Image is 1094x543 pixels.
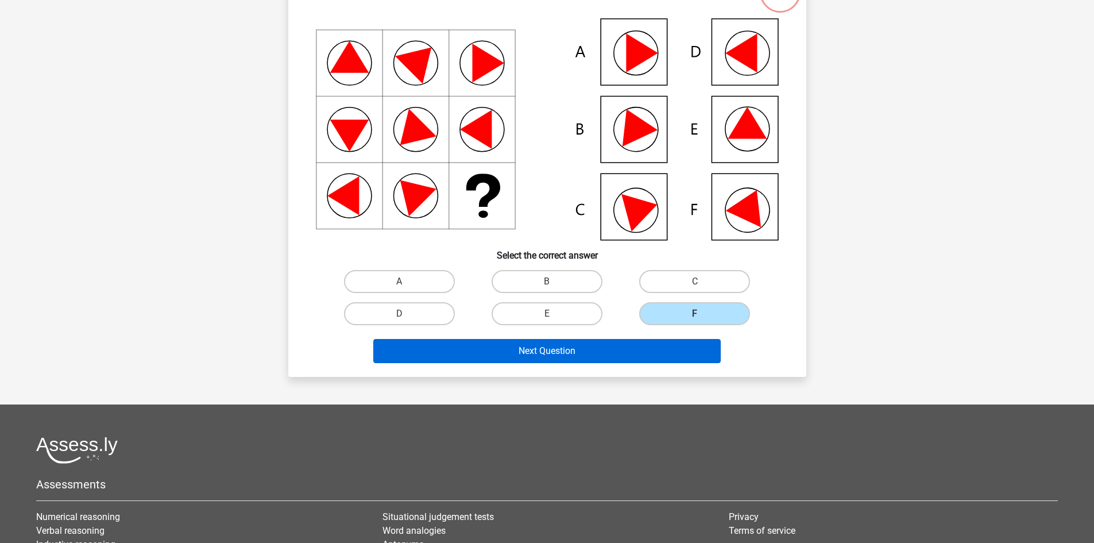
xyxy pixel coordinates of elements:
a: Numerical reasoning [36,511,120,522]
h5: Assessments [36,477,1058,491]
a: Privacy [729,511,759,522]
a: Word analogies [382,525,446,536]
label: D [344,302,455,325]
h6: Select the correct answer [307,241,788,261]
img: Assessly logo [36,437,118,464]
label: C [639,270,750,293]
a: Situational judgement tests [382,511,494,522]
a: Terms of service [729,525,795,536]
label: A [344,270,455,293]
label: F [639,302,750,325]
label: E [492,302,602,325]
button: Next Question [373,339,721,363]
a: Verbal reasoning [36,525,105,536]
label: B [492,270,602,293]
